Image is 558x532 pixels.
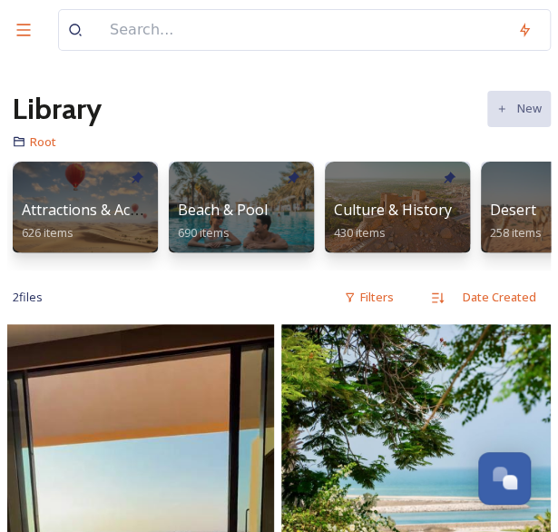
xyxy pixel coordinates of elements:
a: Attractions & Activities626 items [22,202,174,241]
input: Search... [101,10,508,50]
span: Desert [490,200,536,220]
div: Date Created [454,280,545,315]
span: 690 items [178,224,230,241]
span: Root [30,133,56,150]
span: 430 items [334,224,386,241]
a: Desert258 items [490,202,542,241]
a: Beach & Pool690 items [178,202,268,241]
div: Filters [335,280,403,315]
span: Beach & Pool [178,200,268,220]
button: New [487,91,551,126]
a: Root [30,131,56,153]
span: 2 file s [13,289,43,306]
span: Culture & History [334,200,452,220]
span: Attractions & Activities [22,200,174,220]
a: Library [13,87,102,131]
span: 626 items [22,224,73,241]
button: Open Chat [478,452,531,505]
span: 258 items [490,224,542,241]
a: Culture & History430 items [334,202,452,241]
